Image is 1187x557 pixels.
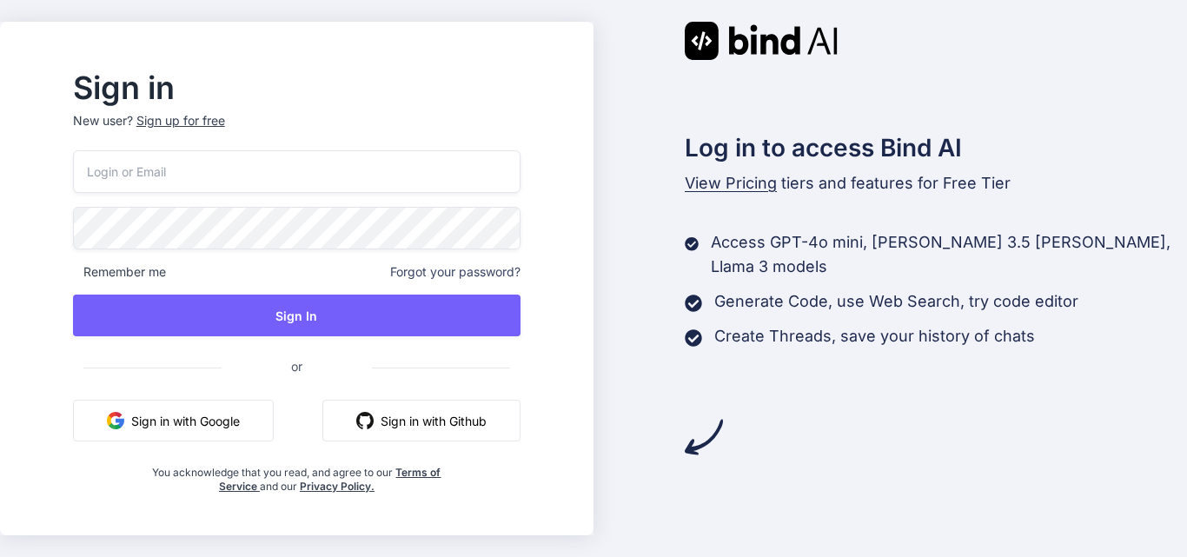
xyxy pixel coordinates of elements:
[685,171,1187,196] p: tiers and features for Free Tier
[300,480,375,493] a: Privacy Policy.
[685,22,838,60] img: Bind AI logo
[107,412,124,429] img: google
[322,400,521,441] button: Sign in with Github
[685,418,723,456] img: arrow
[148,455,447,494] div: You acknowledge that you read, and agree to our and our
[73,400,274,441] button: Sign in with Google
[73,263,166,281] span: Remember me
[136,112,225,129] div: Sign up for free
[73,295,521,336] button: Sign In
[390,263,521,281] span: Forgot your password?
[685,174,777,192] span: View Pricing
[714,324,1035,348] p: Create Threads, save your history of chats
[222,345,372,388] span: or
[356,412,374,429] img: github
[73,112,521,150] p: New user?
[73,150,521,193] input: Login or Email
[714,289,1078,314] p: Generate Code, use Web Search, try code editor
[711,230,1187,279] p: Access GPT-4o mini, [PERSON_NAME] 3.5 [PERSON_NAME], Llama 3 models
[73,74,521,102] h2: Sign in
[219,466,441,493] a: Terms of Service
[685,129,1187,166] h2: Log in to access Bind AI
